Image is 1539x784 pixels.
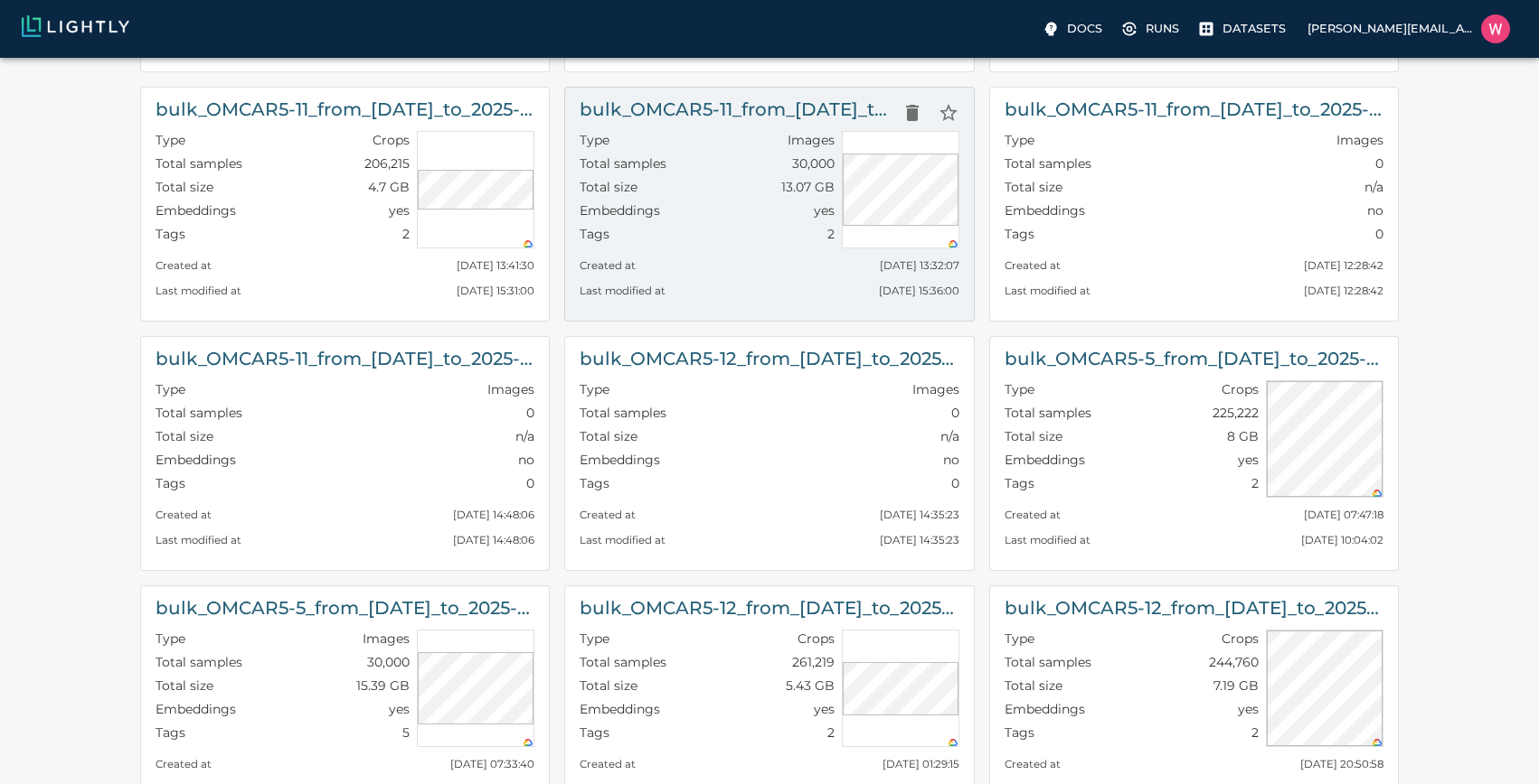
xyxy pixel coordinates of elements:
[402,723,410,742] p: 5
[580,723,609,742] p: Tags
[580,653,666,671] p: Total samples
[156,758,212,770] small: Created at
[1038,14,1109,43] label: Docs
[951,404,959,422] p: 0
[453,509,534,521] small: [DATE] 14:48:06
[580,474,609,492] p: Tags
[356,677,410,695] p: 15.39 GB
[880,509,959,521] small: [DATE] 14:35:23
[156,95,534,124] h6: bulk_OMCAR5-11_from_2025-09-03_to_2025-09-03_2025-09-08_20-15-30-crops-bounding_box
[1005,259,1061,272] small: Created at
[894,95,930,131] button: Delete dataset
[989,336,1399,571] a: bulk_OMCAR5-5_from_[DATE]_to_2025-08-25_2025-08-31_14-13-52-crops-bounding_boxTypeCropsTotal samp...
[940,427,959,445] p: n/a
[580,404,666,422] p: Total samples
[1304,259,1383,272] small: [DATE] 12:28:42
[1238,700,1259,718] p: yes
[367,653,410,671] p: 30,000
[989,87,1399,322] a: bulk_OMCAR5-11_from_[DATE]_to_2025-09-04_2025-09-08_18-55-28TypeImagesTotal samples0Total sizen/a...
[1005,154,1091,173] p: Total samples
[1005,451,1085,469] p: Embeddings
[1146,20,1179,37] p: Runs
[1301,534,1383,546] small: [DATE] 10:04:02
[880,259,959,272] small: [DATE] 13:32:07
[580,154,666,173] p: Total samples
[450,758,534,770] small: [DATE] 07:33:40
[389,700,410,718] p: yes
[1005,758,1061,770] small: Created at
[156,178,213,196] p: Total size
[156,700,236,718] p: Embeddings
[156,285,241,297] small: Last modified at
[580,178,637,196] p: Total size
[156,380,185,398] p: Type
[580,131,609,149] p: Type
[814,201,835,219] p: yes
[1367,201,1383,219] p: no
[1481,14,1510,43] img: William Maio
[1005,700,1085,718] p: Embeddings
[1005,677,1062,695] p: Total size
[1336,131,1383,149] p: Images
[156,259,212,272] small: Created at
[1005,201,1085,219] p: Embeddings
[564,87,974,322] a: bulk_OMCAR5-11_from_[DATE]_to_2025-09-03_2025-09-08_20-15-30Delete datasetStar datasetTypeImagesT...
[1251,723,1259,742] p: 2
[1238,451,1259,469] p: yes
[1213,404,1259,422] p: 225,222
[580,677,637,695] p: Total size
[1304,509,1383,521] small: [DATE] 07:47:18
[515,427,534,445] p: n/a
[1005,534,1091,546] small: Last modified at
[156,630,185,648] p: Type
[22,15,129,37] img: Lightly
[156,723,185,742] p: Tags
[156,427,213,445] p: Total size
[1300,758,1383,770] small: [DATE] 20:50:58
[580,285,666,297] small: Last modified at
[1005,131,1034,149] p: Type
[580,225,609,243] p: Tags
[814,700,835,718] p: yes
[827,723,835,742] p: 2
[156,201,236,219] p: Embeddings
[1375,225,1383,243] p: 0
[1005,427,1062,445] p: Total size
[453,534,534,546] small: [DATE] 14:48:06
[1005,404,1091,422] p: Total samples
[1227,427,1259,445] p: 8 GB
[1223,20,1286,37] p: Datasets
[1251,474,1259,492] p: 2
[373,131,410,149] p: Crops
[1005,474,1034,492] p: Tags
[580,534,666,546] small: Last modified at
[156,404,242,422] p: Total samples
[1213,677,1259,695] p: 7.19 GB
[792,653,835,671] p: 261,219
[156,154,242,173] p: Total samples
[580,259,636,272] small: Created at
[1005,380,1034,398] p: Type
[1364,178,1383,196] p: n/a
[140,336,550,571] a: bulk_OMCAR5-11_from_[DATE]_to_2025-09-03_2025-09-05_21-32-35TypeImagesTotal samples0Total sizen/a...
[951,474,959,492] p: 0
[526,474,534,492] p: 0
[1005,344,1383,373] h6: bulk_OMCAR5-5_from_2025-08-25_to_2025-08-25_2025-08-31_14-13-52-crops-bounding_box
[564,336,974,571] a: bulk_OMCAR5-12_from_[DATE]_to_2025-09-02_2025-09-05_21-29-36TypeImagesTotal samples0Total sizen/a...
[1005,630,1034,648] p: Type
[1194,14,1293,43] a: Datasets
[363,630,410,648] p: Images
[368,178,410,196] p: 4.7 GB
[1005,285,1091,297] small: Last modified at
[156,534,241,546] small: Last modified at
[912,380,959,398] p: Images
[518,451,534,469] p: no
[580,201,660,219] p: Embeddings
[156,593,534,622] h6: bulk_OMCAR5-5_from_2025-08-25_to_2025-08-25_2025-08-31_14-13-52
[827,225,835,243] p: 2
[580,427,637,445] p: Total size
[781,178,835,196] p: 13.07 GB
[1117,14,1186,43] label: Runs
[156,131,185,149] p: Type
